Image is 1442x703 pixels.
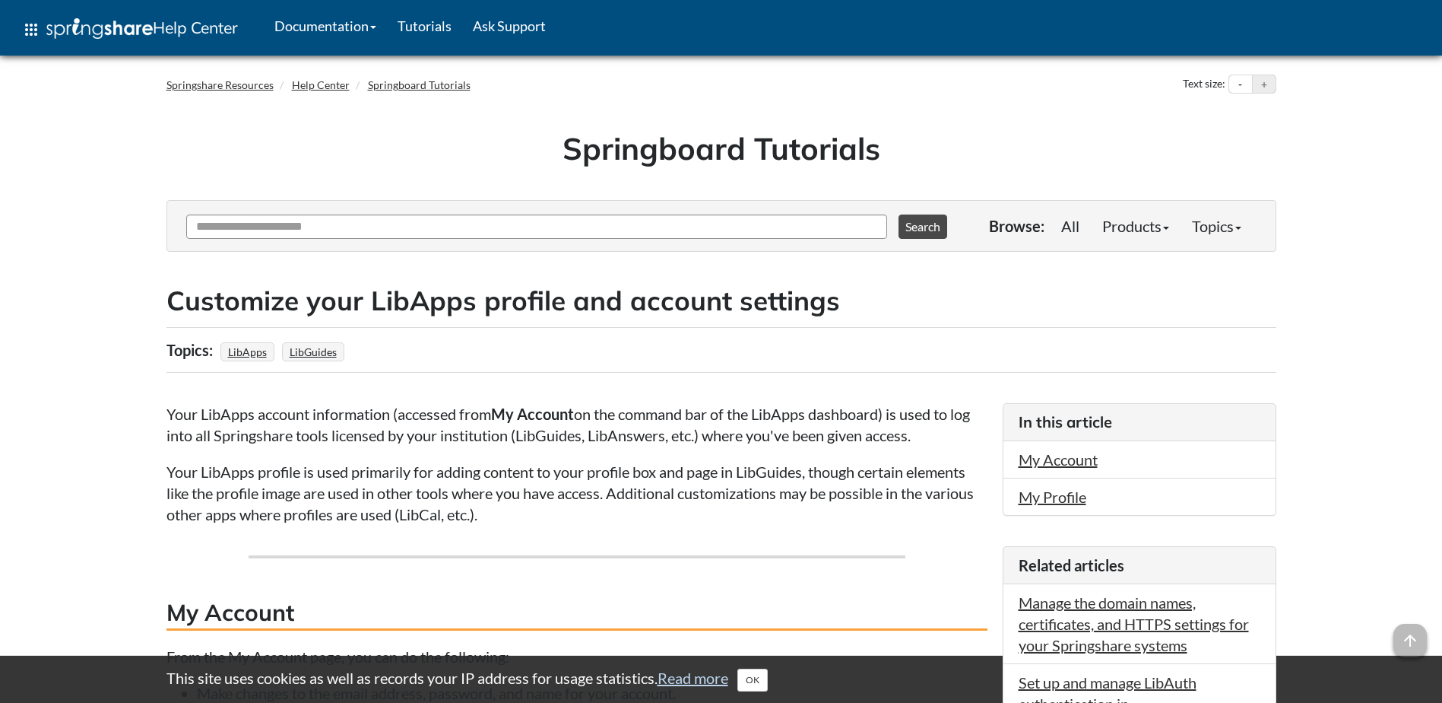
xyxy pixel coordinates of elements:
a: LibGuides [287,341,339,363]
div: Topics: [166,336,217,364]
a: LibApps [226,341,269,363]
a: Tutorials [387,7,462,45]
a: Manage the domain names, certificates, and HTTPS settings for your Springshare systems [1019,593,1249,654]
p: Your LibApps account information (accessed from on the command bar of the LibApps dashboard) is u... [166,403,987,446]
a: All [1050,211,1091,241]
div: This site uses cookies as well as records your IP address for usage statistics. [151,667,1291,692]
h1: Springboard Tutorials [178,127,1265,170]
button: Decrease text size [1229,75,1252,94]
button: Search [898,215,947,239]
a: Documentation [264,7,387,45]
span: Help Center [153,17,238,37]
a: Products [1091,211,1181,241]
span: arrow_upward [1393,624,1427,657]
a: Ask Support [462,7,556,45]
a: My Profile [1019,488,1086,506]
h3: My Account [166,596,987,631]
p: Your LibApps profile is used primarily for adding content to your profile box and page in LibGuid... [166,461,987,525]
span: apps [22,21,40,39]
button: Increase text size [1253,75,1276,94]
p: From the My Account page, you can do the following: [166,646,987,667]
img: Springshare [46,18,153,39]
h3: In this article [1019,412,1260,433]
a: arrow_upward [1393,625,1427,644]
a: My Account [1019,450,1098,469]
a: apps Help Center [11,7,249,52]
a: Topics [1181,211,1253,241]
h2: Customize your LibApps profile and account settings [166,282,1276,320]
a: Help Center [292,78,350,91]
div: Text size: [1180,75,1228,94]
a: Springshare Resources [166,78,274,91]
span: Related articles [1019,556,1124,574]
strong: My Account [491,405,574,423]
p: Browse: [989,215,1044,237]
a: Springboard Tutorials [368,78,471,91]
